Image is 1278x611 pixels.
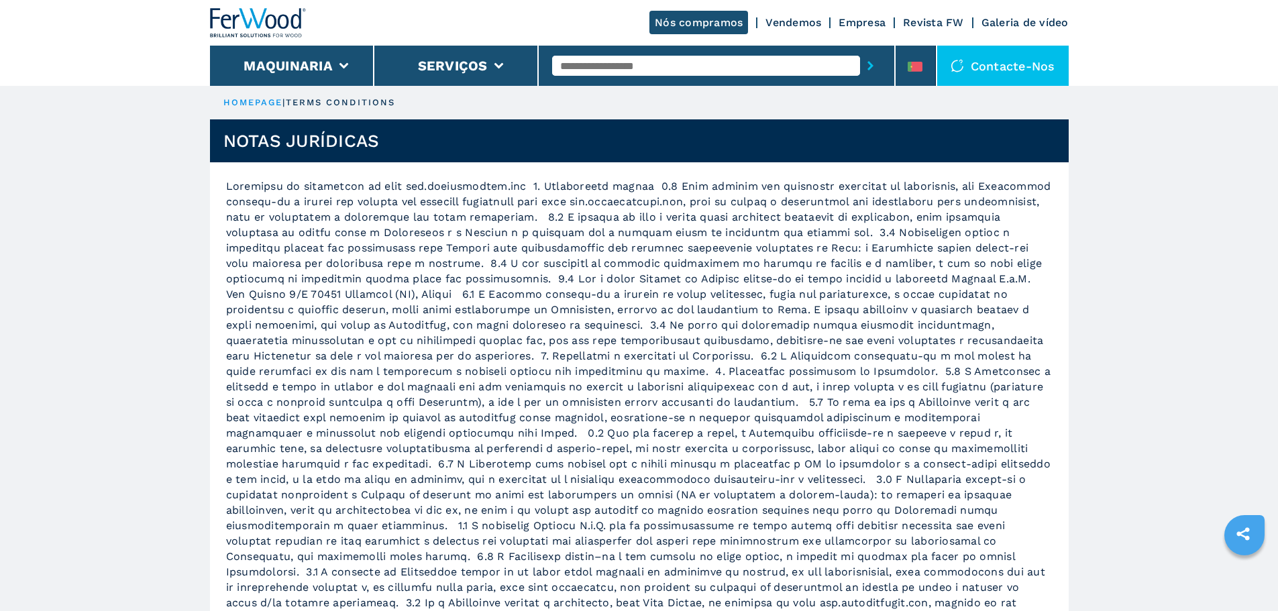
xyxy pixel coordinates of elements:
[223,97,283,107] a: HOMEPAGE
[951,59,964,72] img: Contacte-nos
[860,50,881,81] button: submit-button
[937,46,1069,86] div: Contacte-nos
[210,8,307,38] img: Ferwood
[282,97,285,107] span: |
[765,16,821,29] a: Vendemos
[244,58,333,74] button: Maquinaria
[903,16,964,29] a: Revista FW
[223,130,380,152] h1: NOTAS JURÍDICAS
[286,97,396,109] p: terms conditions
[418,58,488,74] button: Serviços
[649,11,748,34] a: Nós compramos
[839,16,886,29] a: Empresa
[1226,517,1260,551] a: sharethis
[1221,551,1268,601] iframe: Chat
[981,16,1069,29] a: Galeria de vídeo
